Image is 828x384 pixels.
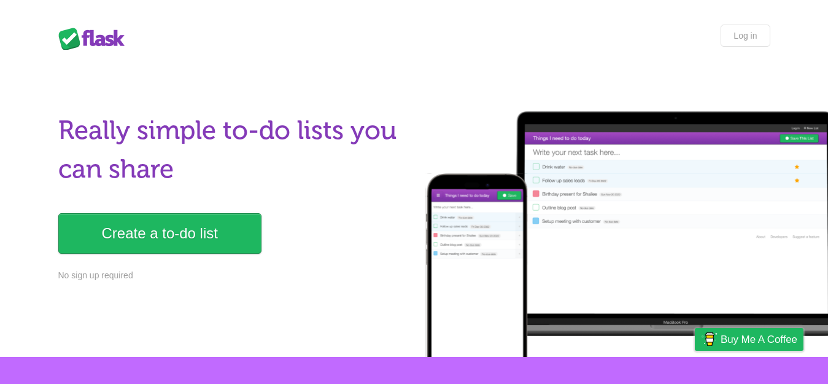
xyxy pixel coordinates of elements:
[58,111,407,189] h1: Really simple to-do lists you can share
[58,269,407,282] p: No sign up required
[721,329,797,350] span: Buy me a coffee
[695,328,803,351] a: Buy me a coffee
[58,213,261,254] a: Create a to-do list
[701,329,718,350] img: Buy me a coffee
[721,25,770,47] a: Log in
[58,28,132,50] div: Flask Lists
